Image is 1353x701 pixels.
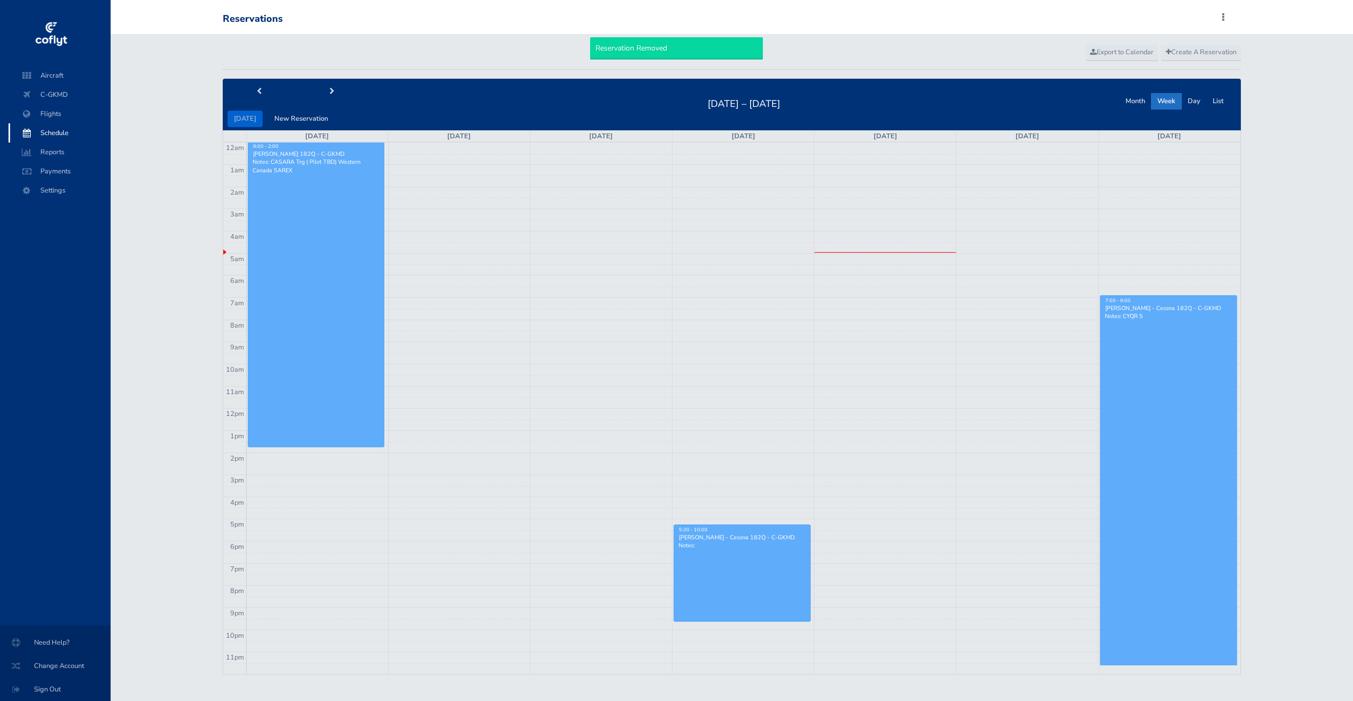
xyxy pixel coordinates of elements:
[230,431,244,441] span: 1pm
[13,633,98,652] span: Need Help?
[230,564,244,574] span: 7pm
[1119,93,1152,110] button: Month
[230,498,244,507] span: 4pm
[226,365,244,374] span: 10am
[305,131,329,141] a: [DATE]
[230,454,244,463] span: 2pm
[230,210,244,219] span: 3am
[19,123,100,143] span: Schedule
[19,85,100,104] span: C-GKMD
[1151,93,1182,110] button: Week
[230,586,244,596] span: 8pm
[1090,47,1154,57] span: Export to Calendar
[1181,93,1207,110] button: Day
[679,527,708,533] span: 5:30 - 10:00
[226,631,244,640] span: 10pm
[678,541,806,549] p: Notes:
[230,343,244,352] span: 9am
[253,150,380,158] div: [PERSON_NAME] 182Q - C-GKMD
[1105,304,1232,312] div: [PERSON_NAME] - Cessna 182Q - C-GKMD
[1105,297,1131,304] span: 7:00 - 8:00
[230,298,244,308] span: 7am
[732,131,755,141] a: [DATE]
[19,181,100,200] span: Settings
[230,475,244,485] span: 3pm
[447,131,471,141] a: [DATE]
[19,143,100,162] span: Reports
[230,254,244,264] span: 5am
[226,387,244,397] span: 11am
[33,19,69,51] img: coflyt logo
[296,84,369,100] button: next
[230,321,244,330] span: 8am
[226,653,244,662] span: 11pm
[1015,131,1039,141] a: [DATE]
[19,104,100,123] span: Flights
[230,188,244,197] span: 2am
[19,66,100,85] span: Aircraft
[1166,47,1237,57] span: Create A Reservation
[253,158,380,174] p: Notes: CASARA Trg ( Pilot TBD) Western Canada SAREX
[873,131,897,141] a: [DATE]
[223,84,296,100] button: prev
[589,131,613,141] a: [DATE]
[678,533,806,541] div: [PERSON_NAME] - Cessna 182Q - C-GKMD
[226,143,244,153] span: 12am
[19,162,100,181] span: Payments
[1086,45,1158,61] a: Export to Calendar
[230,608,244,618] span: 9pm
[1157,131,1181,141] a: [DATE]
[230,520,244,529] span: 5pm
[228,111,263,127] button: [DATE]
[223,13,283,25] div: Reservations
[226,409,244,419] span: 12pm
[230,232,244,241] span: 4am
[268,111,334,127] button: New Reservation
[13,680,98,699] span: Sign Out
[13,656,98,675] span: Change Account
[1206,93,1230,110] button: List
[590,37,763,60] div: Reservation Removed
[230,165,244,175] span: 1am
[1105,312,1232,320] p: Notes: CYQR 5
[701,95,787,110] h2: [DATE] – [DATE]
[230,542,244,552] span: 6pm
[1161,45,1241,61] a: Create A Reservation
[253,143,279,149] span: 8:00 - 2:00
[230,276,244,286] span: 6am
